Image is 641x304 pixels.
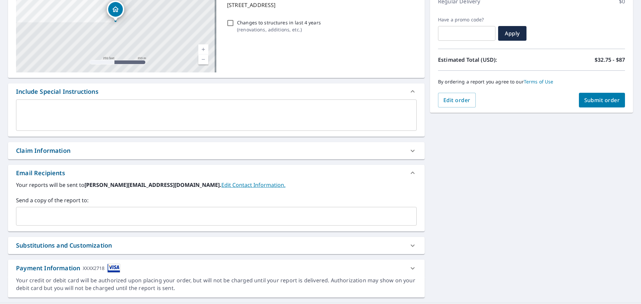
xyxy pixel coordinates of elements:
div: Substitutions and Customization [8,237,425,254]
div: Your credit or debit card will be authorized upon placing your order, but will not be charged unt... [16,277,417,292]
p: ( renovations, additions, etc. ) [237,26,321,33]
label: Send a copy of the report to: [16,196,417,204]
div: Include Special Instructions [16,87,98,96]
span: Edit order [443,96,470,104]
div: XXXX2718 [83,264,104,273]
p: $32.75 - $87 [595,56,625,64]
p: Estimated Total (USD): [438,56,531,64]
div: Email Recipients [8,165,425,181]
p: By ordering a report you agree to our [438,79,625,85]
a: Current Level 17, Zoom Out [198,54,208,64]
a: Terms of Use [524,78,554,85]
label: Have a promo code? [438,17,495,23]
img: cardImage [108,264,120,273]
div: Substitutions and Customization [16,241,112,250]
div: Email Recipients [16,169,65,178]
label: Your reports will be sent to [16,181,417,189]
div: Claim Information [16,146,70,155]
a: Current Level 17, Zoom In [198,44,208,54]
span: Submit order [584,96,620,104]
b: [PERSON_NAME][EMAIL_ADDRESS][DOMAIN_NAME]. [84,181,221,189]
div: Include Special Instructions [8,83,425,99]
div: Claim Information [8,142,425,159]
div: Dropped pin, building 1, Residential property, 10378 Lexington Estates Blvd Boca Raton, FL 33428 [107,1,124,21]
button: Submit order [579,93,625,107]
button: Apply [498,26,526,41]
button: Edit order [438,93,476,107]
div: Payment Information [16,264,120,273]
div: Payment InformationXXXX2718cardImage [8,260,425,277]
p: [STREET_ADDRESS] [227,1,414,9]
p: Changes to structures in last 4 years [237,19,321,26]
span: Apply [503,30,521,37]
a: EditContactInfo [221,181,285,189]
